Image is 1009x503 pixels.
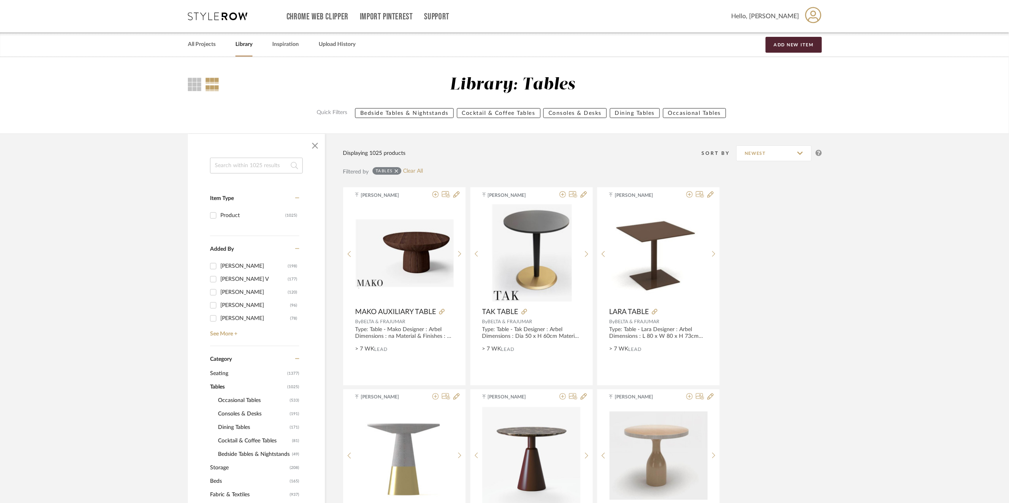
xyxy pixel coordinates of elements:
[220,312,290,325] div: [PERSON_NAME]
[628,347,642,352] span: Lead
[210,158,303,173] input: Search within 1025 results
[610,212,708,296] img: LARA TABLE
[220,260,288,272] div: [PERSON_NAME]
[210,356,232,363] span: Category
[285,209,297,222] div: (1025)
[290,299,297,312] div: (96)
[491,204,572,303] img: TAK TABLE
[615,192,665,199] span: [PERSON_NAME]
[220,286,288,299] div: [PERSON_NAME]
[287,13,348,20] a: Chrome Web Clipper
[376,168,393,173] div: Tables
[210,196,234,201] span: Item Type
[609,345,628,353] span: > 7 WK
[220,209,285,222] div: Product
[488,192,538,199] span: [PERSON_NAME]
[360,13,413,20] a: Import Pinterest
[482,345,501,353] span: > 7 WK
[288,273,297,286] div: (177)
[610,412,708,500] img: ENSA TABLE
[501,347,515,352] span: Lead
[615,319,659,324] span: BELTA & FRAJUMAR
[218,434,290,448] span: Cocktail & Coffee Tables
[210,367,285,380] span: Seating
[287,367,299,380] span: (1377)
[290,394,299,407] span: (533)
[218,448,290,461] span: Bedside Tables & Nightstands
[210,474,288,488] span: Beds
[312,108,352,118] label: Quick Filters
[355,219,454,288] img: MAKO AUXILIARY TABLE
[290,421,299,434] span: (171)
[355,345,374,353] span: > 7 WK
[288,260,297,272] div: (198)
[355,108,454,118] button: Bedside Tables & Nightstands
[615,393,665,400] span: [PERSON_NAME]
[609,308,649,316] span: LARA TABLE
[488,319,533,324] span: BELTA & FRAJUMAR
[290,488,299,501] span: (937)
[210,246,234,252] span: Added By
[272,39,299,50] a: Inspiration
[457,108,541,118] button: Cocktail & Coffee Tables
[543,108,607,118] button: Consoles & Desks
[731,11,799,21] span: Hello, [PERSON_NAME]
[292,434,299,447] span: (81)
[343,149,405,158] div: Displaying 1025 products
[288,286,297,299] div: (120)
[220,273,288,286] div: [PERSON_NAME] V
[208,325,299,337] a: See More +
[307,138,323,154] button: Close
[290,475,299,488] span: (165)
[210,461,288,474] span: Storage
[218,394,288,407] span: Occasional Tables
[287,381,299,393] span: (1025)
[609,326,708,340] div: Type: Table - Lara Designer : Arbel Dimensions : L 80 x W 80 x H 73cm Material & Finishes : na Pr...
[290,461,299,474] span: (208)
[482,326,581,340] div: Type: Table - Tak Designer : Arbel Dimensions : Dia 50 x H 60cm Material & Finishes : na Product ...
[482,319,488,324] span: By
[450,75,575,95] div: Library: Tables
[424,13,449,20] a: Support
[290,408,299,420] span: (191)
[361,192,411,199] span: [PERSON_NAME]
[355,413,454,498] img: HARD TABLE
[701,149,736,157] div: Sort By
[488,393,538,400] span: [PERSON_NAME]
[361,319,405,324] span: BELTA & FRAJUMAR
[355,319,361,324] span: By
[319,39,355,50] a: Upload History
[210,380,285,394] span: Tables
[355,326,454,340] div: Type: Table - Mako Designer : Arbel Dimensions : na Material & Finishes : na Product description ...
[235,39,252,50] a: Library
[374,347,388,352] span: Lead
[355,308,436,316] span: MAKO AUXILIARY TABLE
[610,108,660,118] button: Dining Tables
[663,108,726,118] button: Occasional Tables
[482,308,518,316] span: TAK TABLE
[218,421,288,434] span: Dining Tables
[218,407,288,421] span: Consoles & Desks
[343,168,369,176] div: Filtered by
[188,39,216,50] a: All Projects
[220,299,290,312] div: [PERSON_NAME]
[609,319,615,324] span: By
[292,448,299,461] span: (49)
[403,168,423,175] a: Clear All
[766,37,822,53] button: Add New Item
[361,393,411,400] span: [PERSON_NAME]
[210,488,288,501] span: Fabric & Textiles
[290,312,297,325] div: (78)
